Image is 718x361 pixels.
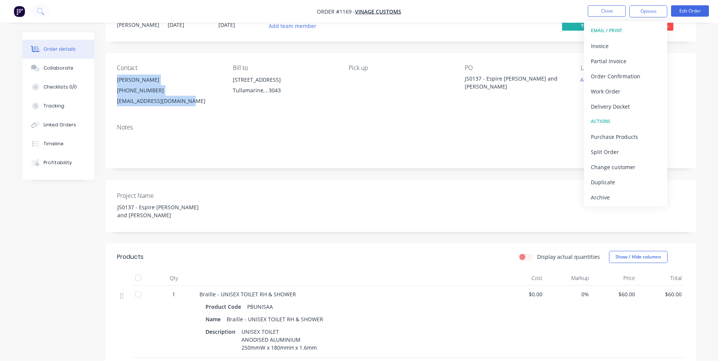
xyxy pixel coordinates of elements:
[269,21,321,31] button: Add team member
[117,191,212,200] label: Project Name
[592,271,639,286] div: Price
[584,99,667,114] button: Delivery Docket
[43,65,73,72] div: Collaborate
[43,159,72,166] div: Profitability
[584,114,667,129] button: ACTIONS
[584,53,667,68] button: Partial Invoice
[584,159,667,174] button: Change customer
[317,8,355,15] span: Order #1169 -
[168,21,184,28] span: [DATE]
[224,314,326,325] div: Braille - UNISEX TOILET RH & SHOWER
[206,301,244,312] div: Product Code
[591,131,660,142] div: Purchase Products
[499,271,546,286] div: Cost
[591,192,660,203] div: Archive
[22,115,94,134] button: Linked Orders
[576,75,611,85] button: Add labels
[233,75,336,85] div: [STREET_ADDRESS]
[233,75,336,99] div: [STREET_ADDRESS]Tullamarine, , 3043
[591,56,660,67] div: Partial Invoice
[117,75,221,106] div: [PERSON_NAME][PHONE_NUMBER][EMAIL_ADDRESS][DOMAIN_NAME]
[502,290,543,298] span: $0.00
[22,153,94,172] button: Profitability
[117,96,221,106] div: [EMAIL_ADDRESS][DOMAIN_NAME]
[43,46,75,53] div: Order details
[22,40,94,59] button: Order details
[591,146,660,157] div: Split Order
[581,64,684,72] div: Labels
[117,124,685,131] div: Notes
[591,162,660,173] div: Change customer
[206,326,238,337] div: Description
[43,84,76,90] div: Checklists 0/0
[671,5,709,17] button: Edit Order
[199,291,296,298] span: Braille - UNISEX TOILET RH & SHOWER
[584,68,667,84] button: Order Confirmation
[591,117,660,126] div: ACTIONS
[238,326,320,353] div: UNISEX TOILET ANODISED ALUMINIUM 250mmW x 180mmH x 1.6mm
[591,101,660,112] div: Delivery Docket
[562,21,607,30] span: Yes
[265,21,320,31] button: Add team member
[584,129,667,144] button: Purchase Products
[172,290,175,298] span: 1
[43,140,63,147] div: Timeline
[117,64,221,72] div: Contact
[206,314,224,325] div: Name
[641,290,682,298] span: $60.00
[22,134,94,153] button: Timeline
[117,252,143,261] div: Products
[548,290,589,298] span: 0%
[629,5,667,17] button: Options
[537,253,600,261] label: Display actual quantities
[22,78,94,96] button: Checklists 0/0
[609,251,668,263] button: Show / Hide columns
[218,21,235,28] span: [DATE]
[355,8,401,15] a: Vinage Customs
[591,26,660,36] div: EMAIL / PRINT
[588,5,626,17] button: Close
[591,40,660,51] div: Invoice
[584,190,667,205] button: Archive
[111,202,206,221] div: JS0137 - Espire [PERSON_NAME] and [PERSON_NAME]
[117,21,159,29] div: [PERSON_NAME]
[591,71,660,82] div: Order Confirmation
[349,64,452,72] div: Pick up
[14,6,25,17] img: Factory
[545,271,592,286] div: Markup
[638,271,685,286] div: Total
[233,64,336,72] div: Bill to
[584,23,667,38] button: EMAIL / PRINT
[591,177,660,188] div: Duplicate
[465,75,559,90] div: JS0137 - Espire [PERSON_NAME] and [PERSON_NAME]
[43,103,64,109] div: Tracking
[584,174,667,190] button: Duplicate
[584,144,667,159] button: Split Order
[43,121,76,128] div: Linked Orders
[591,86,660,97] div: Work Order
[584,38,667,53] button: Invoice
[244,301,276,312] div: PBUNISAA
[233,85,336,96] div: Tullamarine, , 3043
[465,64,568,72] div: PO
[584,84,667,99] button: Work Order
[22,59,94,78] button: Collaborate
[595,290,635,298] span: $60.00
[117,85,221,96] div: [PHONE_NUMBER]
[151,271,196,286] div: Qty
[117,75,221,85] div: [PERSON_NAME]
[22,96,94,115] button: Tracking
